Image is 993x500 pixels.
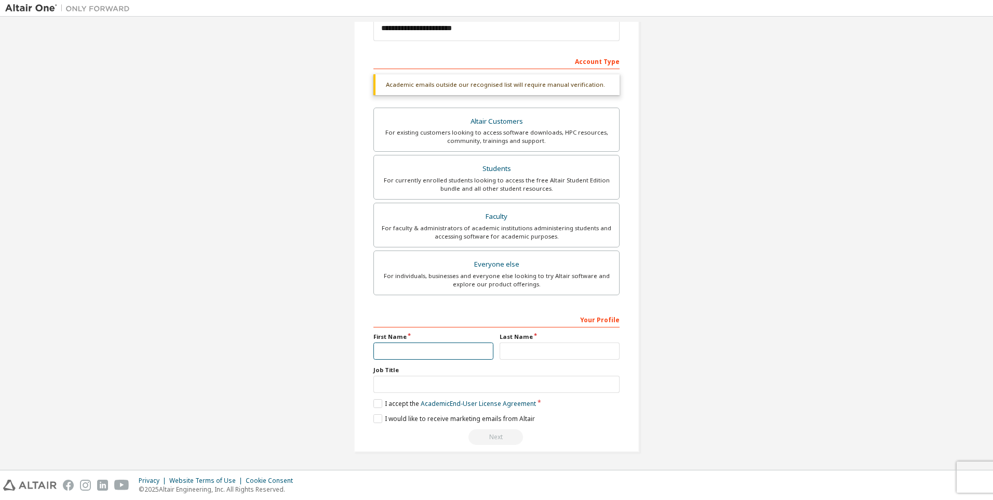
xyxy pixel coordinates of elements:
div: Website Terms of Use [169,477,246,485]
img: facebook.svg [63,480,74,491]
img: instagram.svg [80,480,91,491]
div: Academic emails outside our recognised list will require manual verification. [373,74,620,95]
img: altair_logo.svg [3,480,57,491]
img: linkedin.svg [97,480,108,491]
img: Altair One [5,3,135,14]
div: Everyone else [380,257,613,272]
div: Privacy [139,477,169,485]
img: youtube.svg [114,480,129,491]
label: Last Name [500,333,620,341]
div: Students [380,162,613,176]
label: Job Title [373,366,620,374]
label: I would like to receive marketing emails from Altair [373,414,535,423]
div: Altair Customers [380,114,613,129]
div: Your Profile [373,311,620,327]
div: Read and acccept EULA to continue [373,429,620,445]
label: First Name [373,333,493,341]
div: For currently enrolled students looking to access the free Altair Student Edition bundle and all ... [380,176,613,193]
div: For faculty & administrators of academic institutions administering students and accessing softwa... [380,224,613,241]
div: Account Type [373,52,620,69]
div: Cookie Consent [246,477,299,485]
p: © 2025 Altair Engineering, Inc. All Rights Reserved. [139,485,299,494]
div: Faculty [380,209,613,224]
label: I accept the [373,399,536,408]
a: Academic End-User License Agreement [421,399,536,408]
div: For existing customers looking to access software downloads, HPC resources, community, trainings ... [380,128,613,145]
div: For individuals, businesses and everyone else looking to try Altair software and explore our prod... [380,272,613,288]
